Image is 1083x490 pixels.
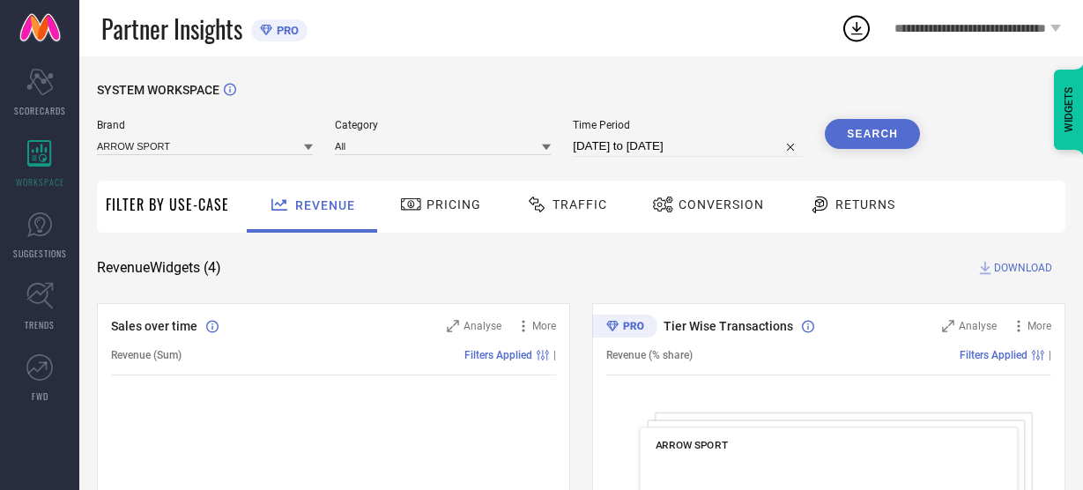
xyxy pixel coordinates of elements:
span: Conversion [679,197,764,212]
span: Category [335,119,551,131]
span: DOWNLOAD [994,259,1052,277]
svg: Zoom [447,320,459,332]
span: WORKSPACE [16,175,64,189]
span: Returns [835,197,895,212]
span: PRO [272,24,299,37]
span: Revenue (% share) [606,349,693,361]
span: Analyse [464,320,501,332]
span: Revenue Widgets ( 4 ) [97,259,221,277]
span: Revenue [295,198,355,212]
span: Analyse [959,320,997,332]
svg: Zoom [942,320,954,332]
input: Select time period [573,136,803,157]
span: Filters Applied [960,349,1027,361]
span: More [532,320,556,332]
span: FWD [32,390,48,403]
span: Filter By Use-Case [106,194,229,215]
span: Revenue (Sum) [111,349,182,361]
span: Pricing [427,197,481,212]
span: SCORECARDS [14,104,66,117]
span: Partner Insights [101,11,242,47]
span: Brand [97,119,313,131]
span: ARROW SPORT [656,439,728,451]
span: Filters Applied [464,349,532,361]
span: | [1049,349,1051,361]
span: SUGGESTIONS [13,247,67,260]
span: More [1027,320,1051,332]
span: Time Period [573,119,803,131]
button: Search [825,119,920,149]
span: | [553,349,556,361]
span: Tier Wise Transactions [664,319,793,333]
div: Premium [592,315,657,341]
div: Open download list [841,12,872,44]
span: Traffic [553,197,607,212]
span: SYSTEM WORKSPACE [97,83,219,97]
span: Sales over time [111,319,197,333]
span: TRENDS [25,318,55,331]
